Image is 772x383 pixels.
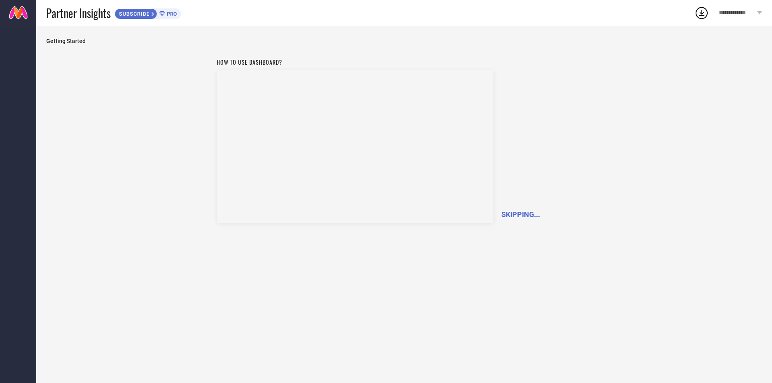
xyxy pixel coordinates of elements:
h1: How to use dashboard? [217,58,493,66]
span: SUBSCRIBE [115,11,152,17]
div: Open download list [694,6,709,20]
span: Partner Insights [46,5,111,21]
iframe: YouTube video player [217,70,493,223]
span: PRO [165,11,177,17]
span: Getting Started [46,38,762,44]
a: SUBSCRIBEPRO [115,6,181,19]
span: SKIPPING... [501,210,540,219]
